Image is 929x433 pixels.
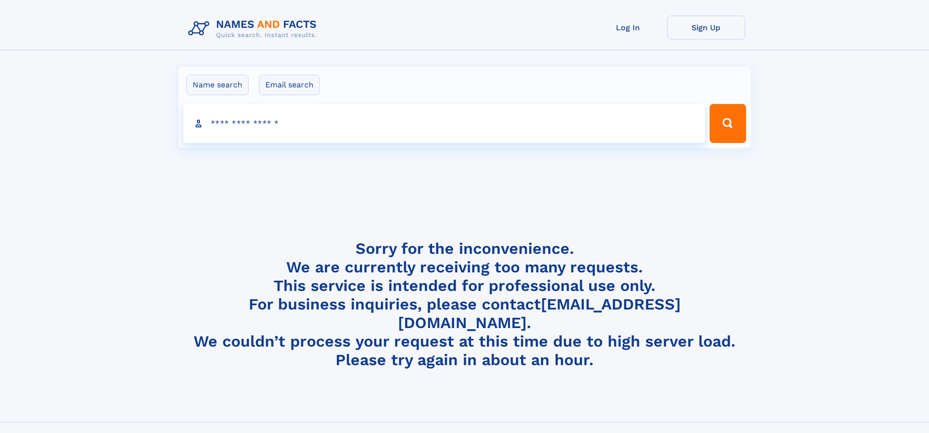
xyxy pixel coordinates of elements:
[259,75,320,95] label: Email search
[667,16,745,40] a: Sign Up
[183,104,706,143] input: search input
[184,239,745,370] h4: Sorry for the inconvenience. We are currently receiving too many requests. This service is intend...
[589,16,667,40] a: Log In
[186,75,249,95] label: Name search
[710,104,746,143] button: Search Button
[184,16,325,42] img: Logo Names and Facts
[398,295,681,332] a: [EMAIL_ADDRESS][DOMAIN_NAME]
